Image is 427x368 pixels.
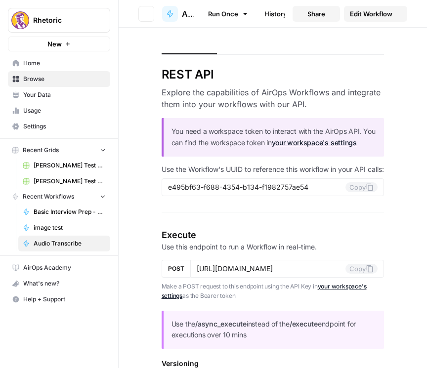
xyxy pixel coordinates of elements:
a: [PERSON_NAME] Test Workflow - SERP Overview Grid [18,173,110,189]
strong: /async_execute [195,320,247,328]
a: your workspace's settings [272,138,357,147]
span: Share [307,9,325,19]
a: Audio Transcribe Test [162,6,194,22]
button: Help + Support [8,291,110,307]
a: Basic Interview Prep - Question Creator [18,204,110,220]
a: image test [18,220,110,236]
span: Rhetoric [33,15,93,25]
span: Your Data [23,90,106,99]
button: Copy [345,264,378,274]
a: Home [8,55,110,71]
a: Audio Transcribe [18,236,110,251]
button: Recent Workflows [8,189,110,204]
button: What's new? [8,276,110,291]
a: [PERSON_NAME] Test Workflow - Copilot Example Grid [18,158,110,173]
span: [PERSON_NAME] Test Workflow - SERP Overview Grid [34,177,106,186]
button: Workspace: Rhetoric [8,8,110,33]
p: Use the instead of the endpoint for executions over 10 mins [171,319,377,341]
button: Share [293,6,340,22]
a: Edit Workflow [344,6,407,22]
span: Basic Interview Prep - Question Creator [34,207,106,216]
p: You need a workspace token to interact with the AirOps API. You can find the workspace token in [171,126,377,149]
a: Run Once [202,5,255,22]
span: Home [23,59,106,68]
span: Audio Transcribe Test [182,8,194,20]
span: Edit Workflow [350,9,392,19]
a: AirOps Academy [8,260,110,276]
span: Browse [23,75,106,83]
h2: REST API [162,67,384,82]
p: Make a POST request to this endpoint using the API Key in as the Bearer token [162,282,384,301]
span: image test [34,223,106,232]
img: Rhetoric Logo [11,11,29,29]
a: History [258,6,293,22]
span: AirOps Academy [23,263,106,272]
a: Your Data [8,87,110,103]
strong: /execute [290,320,318,328]
span: Audio Transcribe [34,239,106,248]
span: New [47,39,62,49]
a: Settings [8,119,110,134]
a: Usage [8,103,110,119]
span: Recent Workflows [23,192,74,201]
span: Recent Grids [23,146,59,155]
h3: Explore the capabilities of AirOps Workflows and integrate them into your workflows with our API. [162,86,384,110]
a: Browse [8,71,110,87]
p: Use the Workflow's UUID to reference this workflow in your API calls: [162,164,384,174]
span: Help + Support [23,295,106,304]
button: New [8,37,110,51]
span: [PERSON_NAME] Test Workflow - Copilot Example Grid [34,161,106,170]
span: Settings [23,122,106,131]
h4: Execute [162,228,384,242]
span: POST [168,264,184,273]
button: Recent Grids [8,143,110,158]
span: Usage [23,106,106,115]
button: Copy [345,182,378,192]
p: Use this endpoint to run a Workflow in real-time. [162,242,384,252]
